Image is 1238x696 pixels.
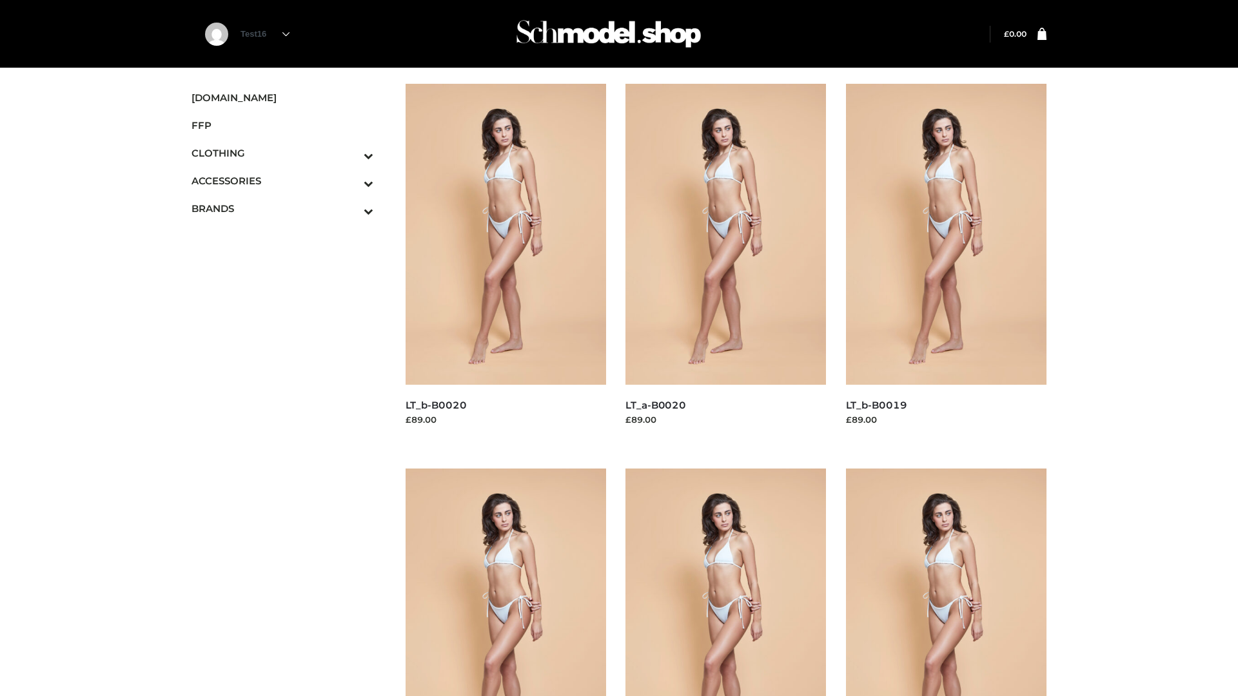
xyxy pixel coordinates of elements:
button: Toggle Submenu [328,139,373,167]
span: CLOTHING [192,146,373,160]
a: Read more [846,428,894,438]
a: £0.00 [1004,29,1027,39]
button: Toggle Submenu [328,195,373,222]
button: Toggle Submenu [328,167,373,195]
a: LT_b-B0020 [406,399,467,411]
a: BRANDSToggle Submenu [192,195,373,222]
span: £ [1004,29,1009,39]
a: Read more [625,428,673,438]
div: £89.00 [846,413,1047,426]
a: ACCESSORIESToggle Submenu [192,167,373,195]
div: £89.00 [625,413,827,426]
span: BRANDS [192,201,373,216]
a: [DOMAIN_NAME] [192,84,373,111]
img: Schmodel Admin 964 [512,8,705,59]
span: [DOMAIN_NAME] [192,90,373,105]
div: £89.00 [406,413,607,426]
a: Test16 [241,29,290,39]
span: ACCESSORIES [192,173,373,188]
a: CLOTHINGToggle Submenu [192,139,373,167]
span: FFP [192,118,373,133]
a: Read more [406,428,453,438]
a: LT_b-B0019 [846,399,907,411]
a: LT_a-B0020 [625,399,686,411]
bdi: 0.00 [1004,29,1027,39]
a: FFP [192,111,373,139]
